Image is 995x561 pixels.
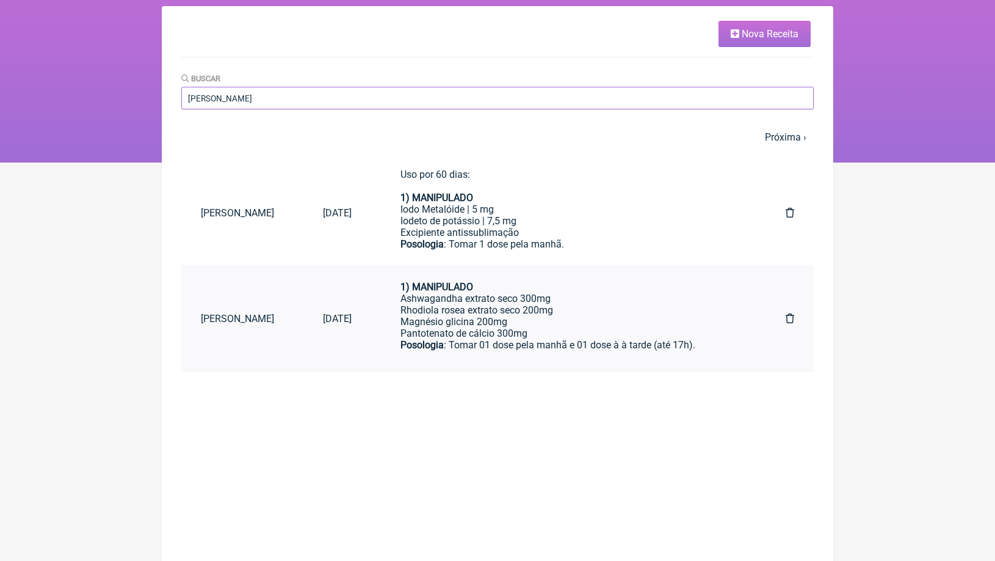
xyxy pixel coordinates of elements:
div: Iodo Metalóide | 5 mg [400,204,737,215]
a: Uso por 60 dias:Veículos vegetais/clean label/sem lactose.1) MANIPULADOAshwagandha extrato seco 3... [381,276,756,361]
nav: pager [181,124,814,150]
a: [PERSON_NAME] [181,197,303,229]
strong: 1) MANIPULADO [400,281,473,293]
a: Uso por 60 dias:1) MANIPULADOIodo Metalóide | 5 mgIodeto de potássio | 7,5 mgExcipiente antissubl... [381,170,756,255]
strong: Posologia [400,339,444,351]
div: Uso por 60 dias: Veículos vegetais/clean label/sem lactose. Ashwagandha extrato seco 300mg Rhodio... [400,235,737,362]
a: [DATE] [303,197,371,229]
a: Nova Receita [718,21,811,47]
div: Uso por 60 dias: [400,169,737,204]
a: [PERSON_NAME] [181,303,303,334]
div: Iodeto de potássio | 7,5 mg Excipiente antissublimação [400,215,737,238]
a: Próxima › [765,131,806,143]
div: : Tomar 1 dose pela manhã. [400,238,737,250]
strong: 1) MANIPULADO [400,192,473,204]
a: [DATE] [303,303,371,334]
strong: Posologia [400,238,444,250]
span: Nova Receita [742,28,798,40]
input: Paciente ou conteúdo da fórmula [181,87,814,109]
label: Buscar [181,74,220,83]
